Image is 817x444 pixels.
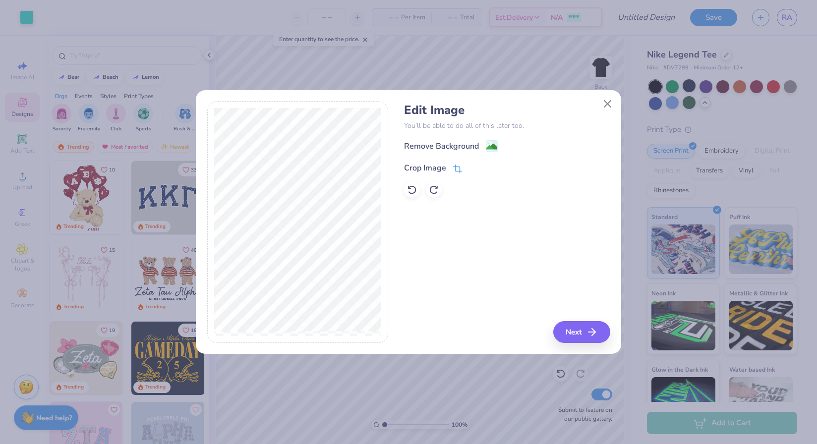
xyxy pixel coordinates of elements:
[598,94,617,113] button: Close
[404,162,446,174] div: Crop Image
[404,140,479,152] div: Remove Background
[553,321,610,343] button: Next
[404,103,610,117] h4: Edit Image
[404,120,610,131] p: You’ll be able to do all of this later too.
